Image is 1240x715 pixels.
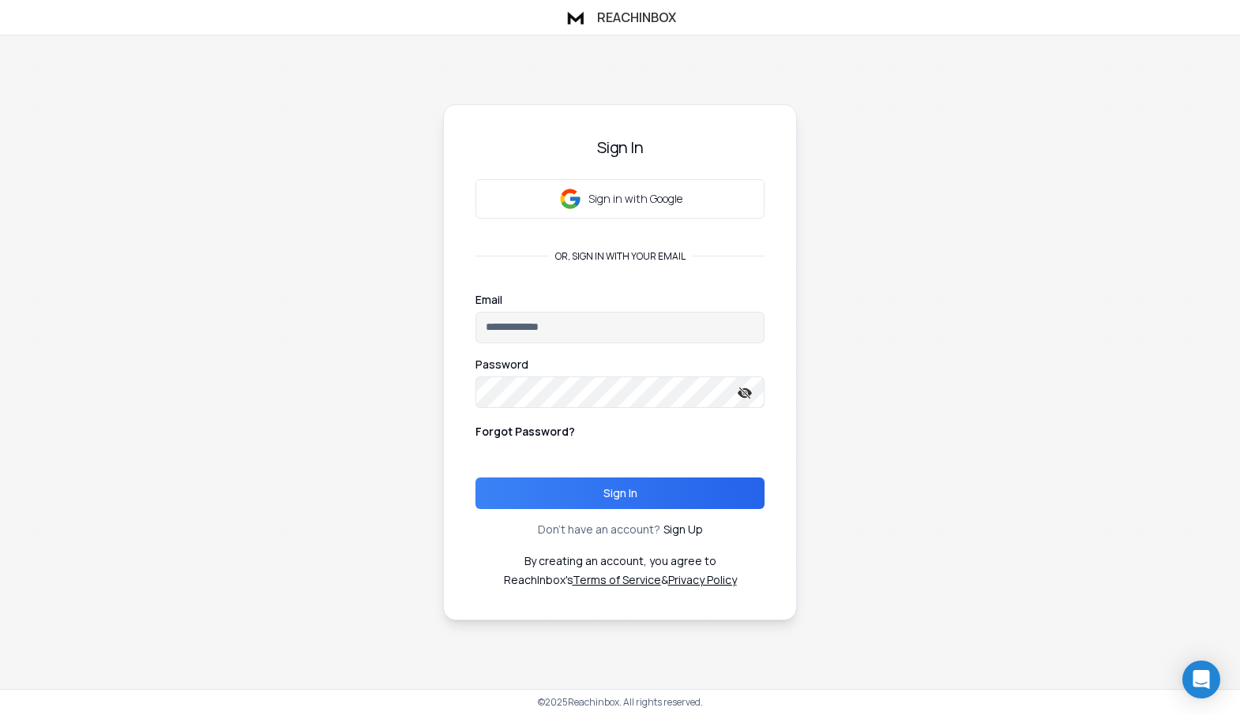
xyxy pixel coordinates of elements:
[549,250,692,263] p: or, sign in with your email
[597,8,676,27] h1: ReachInbox
[475,477,765,509] button: Sign In
[538,696,703,709] p: © 2025 Reachinbox. All rights reserved.
[564,6,676,28] a: ReachInbox
[668,572,737,587] a: Privacy Policy
[538,522,660,537] p: Don't have an account?
[573,572,661,587] a: Terms of Service
[564,6,588,28] img: logo
[475,179,765,219] button: Sign in with Google
[588,191,682,207] p: Sign in with Google
[475,359,528,370] label: Password
[663,522,703,537] a: Sign Up
[475,294,502,305] label: Email
[475,137,765,159] h3: Sign In
[475,424,575,440] p: Forgot Password?
[504,572,737,588] p: ReachInbox's &
[524,553,716,569] p: By creating an account, you agree to
[1182,661,1220,698] div: Open Intercom Messenger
